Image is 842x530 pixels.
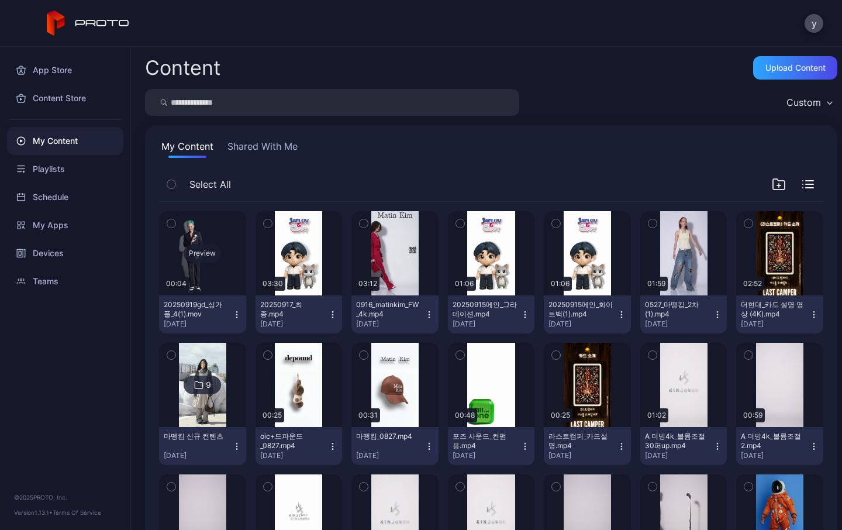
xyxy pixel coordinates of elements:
[7,127,123,155] a: My Content
[736,295,823,333] button: 더현대_카드 설명 영상 (4K).mp4[DATE]
[741,451,809,460] div: [DATE]
[781,89,837,116] button: Custom
[453,432,517,450] div: 포즈 사운드_컨펌용.mp4
[548,300,613,319] div: 20250915메인_화이트백(1).mp4
[159,295,246,333] button: 20250919gd_싱가폴_4(1).mov[DATE]
[260,432,325,450] div: oic+드파운드_0827.mp4
[164,319,232,329] div: [DATE]
[645,432,709,450] div: A 더빙4k_볼륨조절30퍼up.mp4
[7,267,123,295] a: Teams
[741,319,809,329] div: [DATE]
[805,14,823,33] button: y
[356,451,425,460] div: [DATE]
[189,177,231,191] span: Select All
[7,84,123,112] a: Content Store
[7,155,123,183] a: Playlists
[7,239,123,267] a: Devices
[7,56,123,84] a: App Store
[548,319,617,329] div: [DATE]
[184,244,221,263] div: Preview
[548,432,613,450] div: 라스트캠퍼_카드설명.mp4
[260,319,329,329] div: [DATE]
[356,432,420,441] div: 마뗑킴_0827.mp4
[645,451,713,460] div: [DATE]
[164,300,228,319] div: 20250919gd_싱가폴_4(1).mov
[645,319,713,329] div: [DATE]
[448,295,535,333] button: 20250915메인_그라데이션.mp4[DATE]
[159,427,246,465] button: 마뗑킴 신규 컨텐츠[DATE]
[14,509,53,516] span: Version 1.13.1 •
[164,432,228,441] div: 마뗑킴 신규 컨텐츠
[753,56,837,80] button: Upload Content
[548,451,617,460] div: [DATE]
[225,139,300,158] button: Shared With Me
[786,97,821,108] div: Custom
[256,427,343,465] button: oic+드파운드_0827.mp4[DATE]
[453,451,521,460] div: [DATE]
[164,451,232,460] div: [DATE]
[260,300,325,319] div: 20250917_최종.mp4
[351,427,439,465] button: 마뗑킴_0827.mp4[DATE]
[7,183,123,211] a: Schedule
[206,380,211,390] div: 9
[356,300,420,319] div: 0916_matinkim_FW_4k.mp4
[453,319,521,329] div: [DATE]
[14,493,116,502] div: © 2025 PROTO, Inc.
[640,427,727,465] button: A 더빙4k_볼륨조절30퍼up.mp4[DATE]
[145,58,220,78] div: Content
[260,451,329,460] div: [DATE]
[640,295,727,333] button: 0527_마뗑킴_2차 (1).mp4[DATE]
[159,139,216,158] button: My Content
[645,300,709,319] div: 0527_마뗑킴_2차 (1).mp4
[544,427,631,465] button: 라스트캠퍼_카드설명.mp4[DATE]
[448,427,535,465] button: 포즈 사운드_컨펌용.mp4[DATE]
[356,319,425,329] div: [DATE]
[7,211,123,239] a: My Apps
[453,300,517,319] div: 20250915메인_그라데이션.mp4
[256,295,343,333] button: 20250917_최종.mp4[DATE]
[544,295,631,333] button: 20250915메인_화이트백(1).mp4[DATE]
[765,63,826,73] div: Upload Content
[351,295,439,333] button: 0916_matinkim_FW_4k.mp4[DATE]
[741,432,805,450] div: A 더빙4k_볼륨조절2.mp4
[741,300,805,319] div: 더현대_카드 설명 영상 (4K).mp4
[736,427,823,465] button: A 더빙4k_볼륨조절2.mp4[DATE]
[53,509,101,516] a: Terms Of Service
